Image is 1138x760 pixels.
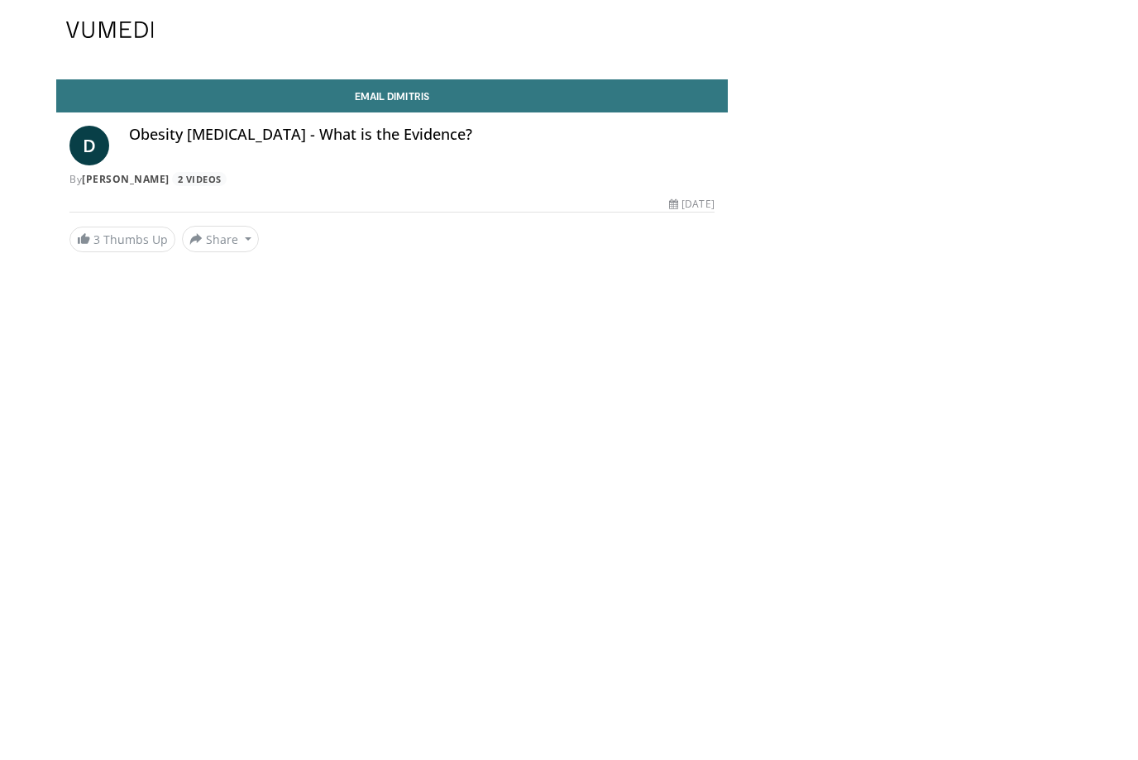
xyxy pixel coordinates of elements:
[669,197,714,212] div: [DATE]
[172,172,227,186] a: 2 Videos
[129,126,715,144] h4: Obesity [MEDICAL_DATA] - What is the Evidence?
[69,227,175,252] a: 3 Thumbs Up
[66,22,154,38] img: VuMedi Logo
[82,172,170,186] a: [PERSON_NAME]
[56,79,728,112] a: Email Dimitris
[69,126,109,165] a: D
[182,226,259,252] button: Share
[69,172,715,187] div: By
[93,232,100,247] span: 3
